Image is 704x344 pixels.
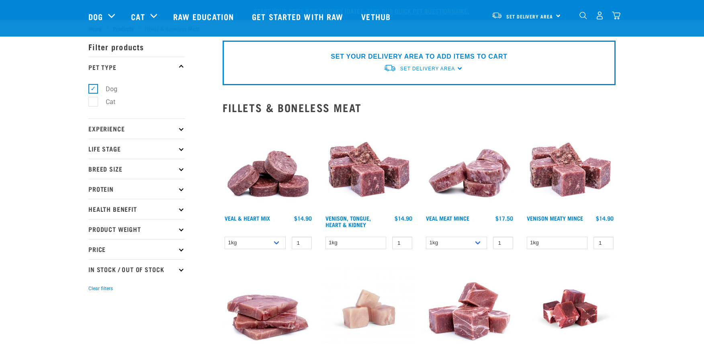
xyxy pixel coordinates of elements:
p: SET YOUR DELIVERY AREA TO ADD ITEMS TO CART [331,52,507,61]
p: Price [88,239,185,259]
span: Set Delivery Area [506,15,553,18]
img: 1117 Venison Meat Mince 01 [525,120,616,211]
img: 1160 Veal Meat Mince Medallions 01 [424,120,515,211]
a: Venison, Tongue, Heart & Kidney [325,217,371,226]
img: 1152 Veal Heart Medallions 01 [223,120,314,211]
a: Vethub [353,0,401,33]
img: van-moving.png [491,12,502,19]
a: Cat [131,10,145,23]
input: 1 [292,237,312,249]
a: Veal & Heart Mix [225,217,270,219]
div: $14.90 [596,215,614,221]
p: Product Weight [88,219,185,239]
input: 1 [392,237,412,249]
p: Filter products [88,37,185,57]
p: Protein [88,179,185,199]
h2: Fillets & Boneless Meat [223,101,616,114]
a: Veal Meat Mince [426,217,469,219]
p: Experience [88,119,185,139]
button: Clear filters [88,285,113,292]
img: user.png [596,11,604,20]
div: $14.90 [294,215,312,221]
img: van-moving.png [383,64,396,72]
p: Life Stage [88,139,185,159]
label: Dog [93,84,121,94]
p: Breed Size [88,159,185,179]
div: $14.90 [395,215,412,221]
p: Pet Type [88,57,185,77]
img: Pile Of Cubed Venison Tongue Mix For Pets [323,120,415,211]
div: $17.50 [495,215,513,221]
a: Raw Education [165,0,244,33]
p: In Stock / Out Of Stock [88,259,185,279]
a: Get started with Raw [244,0,353,33]
a: Venison Meaty Mince [527,217,583,219]
p: Health Benefit [88,199,185,219]
span: Set Delivery Area [400,66,455,72]
img: home-icon-1@2x.png [579,12,587,19]
a: Dog [88,10,103,23]
input: 1 [493,237,513,249]
img: home-icon@2x.png [612,11,620,20]
label: Cat [93,97,119,107]
input: 1 [593,237,614,249]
